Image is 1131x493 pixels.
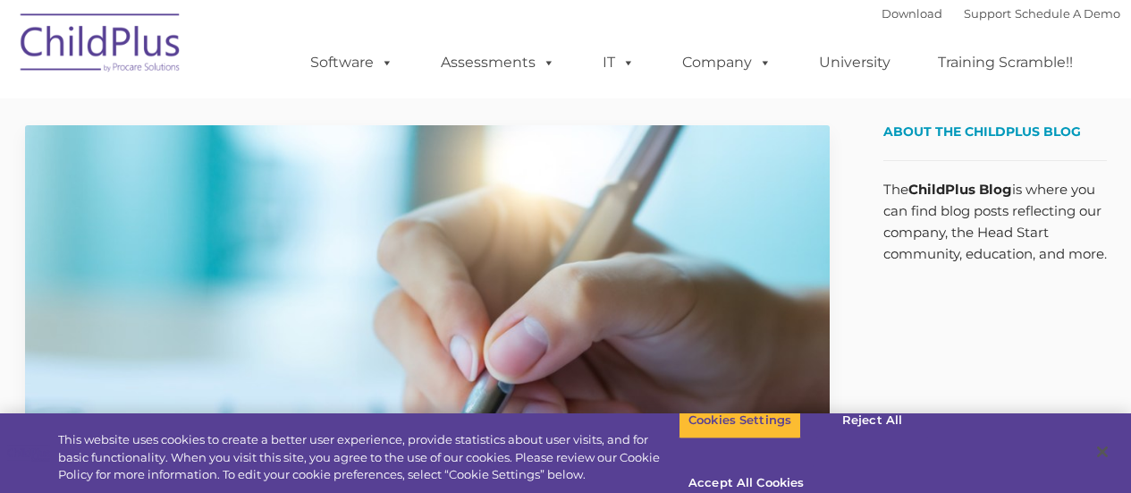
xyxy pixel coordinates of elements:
[882,6,1120,21] font: |
[664,45,789,81] a: Company
[292,45,411,81] a: Software
[1015,6,1120,21] a: Schedule A Demo
[679,402,801,439] button: Cookies Settings
[920,45,1091,81] a: Training Scramble!!
[883,123,1081,140] span: About the ChildPlus Blog
[423,45,573,81] a: Assessments
[882,6,942,21] a: Download
[12,1,190,90] img: ChildPlus by Procare Solutions
[908,181,1012,198] strong: ChildPlus Blog
[816,402,928,439] button: Reject All
[1083,432,1122,472] button: Close
[585,45,653,81] a: IT
[801,45,908,81] a: University
[58,431,679,484] div: This website uses cookies to create a better user experience, provide statistics about user visit...
[883,179,1107,265] p: The is where you can find blog posts reflecting our company, the Head Start community, education,...
[964,6,1011,21] a: Support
